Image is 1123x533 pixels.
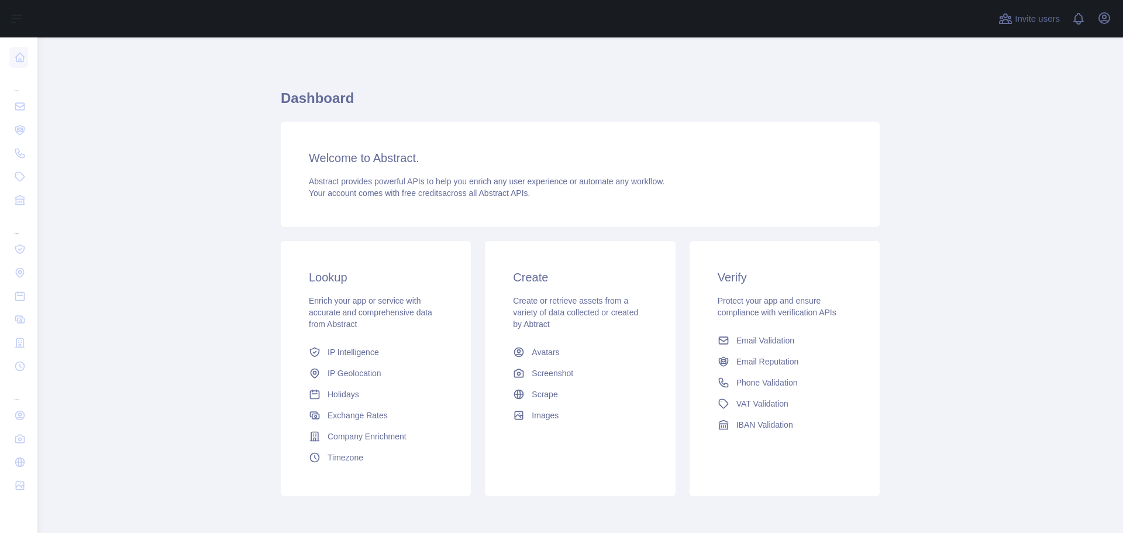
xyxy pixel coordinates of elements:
a: IP Intelligence [304,342,447,363]
span: Email Reputation [736,356,799,367]
span: Create or retrieve assets from a variety of data collected or created by Abtract [513,296,638,329]
a: Avatars [508,342,652,363]
span: Phone Validation [736,377,798,388]
span: Scrape [532,388,557,400]
span: IP Geolocation [328,367,381,379]
a: IBAN Validation [713,414,856,435]
span: Holidays [328,388,359,400]
a: Company Enrichment [304,426,447,447]
h1: Dashboard [281,89,880,117]
span: Images [532,410,559,421]
span: free credits [402,188,442,198]
a: Email Validation [713,330,856,351]
h3: Lookup [309,269,443,286]
a: Exchange Rates [304,405,447,426]
span: Screenshot [532,367,573,379]
h3: Create [513,269,647,286]
a: Holidays [304,384,447,405]
a: Phone Validation [713,372,856,393]
a: IP Geolocation [304,363,447,384]
span: IP Intelligence [328,346,379,358]
a: Screenshot [508,363,652,384]
div: ... [9,70,28,94]
span: Exchange Rates [328,410,388,421]
span: Protect your app and ensure compliance with verification APIs [718,296,836,317]
h3: Verify [718,269,852,286]
div: ... [9,213,28,236]
a: Timezone [304,447,447,468]
div: ... [9,379,28,403]
span: IBAN Validation [736,419,793,431]
span: Avatars [532,346,559,358]
span: Company Enrichment [328,431,407,442]
a: Images [508,405,652,426]
span: VAT Validation [736,398,788,410]
span: Timezone [328,452,363,463]
a: Scrape [508,384,652,405]
span: Email Validation [736,335,794,346]
span: Invite users [1015,12,1060,26]
span: Abstract provides powerful APIs to help you enrich any user experience or automate any workflow. [309,177,665,186]
a: VAT Validation [713,393,856,414]
span: Enrich your app or service with accurate and comprehensive data from Abstract [309,296,432,329]
a: Email Reputation [713,351,856,372]
span: Your account comes with across all Abstract APIs. [309,188,530,198]
h3: Welcome to Abstract. [309,150,852,166]
button: Invite users [996,9,1062,28]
